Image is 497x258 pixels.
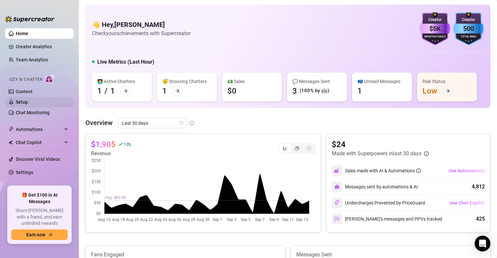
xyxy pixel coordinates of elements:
span: Earn now [26,232,45,237]
div: Open Intercom Messenger [475,236,490,251]
h4: 👋 Hey, [PERSON_NAME] [92,20,191,29]
article: Check your achievements with Supercreator [92,29,191,37]
div: 425 [476,215,485,223]
div: Creator [453,17,484,23]
a: Settings [16,170,33,175]
div: Sales made with AI & Automations [345,167,421,174]
a: Home [16,31,28,36]
img: Chat Copilot [9,140,13,145]
div: $5K [419,24,450,34]
div: [PERSON_NAME]’s messages and PPVs tracked [332,214,442,224]
div: 📪 Unread Messages [357,78,407,85]
div: 💬 Messages Sent [292,78,342,85]
article: $1,905 [91,139,116,150]
span: line-chart [283,146,287,151]
img: blue-badge-DgoSNQY1.svg [453,12,484,45]
div: Undercharges Prevented by PriceGuard [332,198,425,208]
a: Team Analytics [16,57,48,62]
img: svg%3e [334,200,340,206]
span: dollar-circle [306,146,311,151]
div: Risk Status [422,78,472,85]
span: rise [118,142,123,147]
img: logo-BBDzfeDw.svg [5,16,55,22]
div: 500 [453,24,484,34]
span: arrow-right [445,89,450,93]
div: 4,812 [472,183,485,191]
span: 19 % [124,141,131,147]
span: info-circle [190,121,194,125]
span: Use Automations [449,168,485,173]
img: AI Chatter [45,74,55,83]
span: Izzy AI Chatter [9,76,42,83]
button: Earn nowarrow-right [11,229,68,240]
span: Chat Copilot [16,137,62,148]
article: $24 [332,139,429,150]
span: calendar [179,121,183,125]
img: svg%3e [334,168,340,174]
div: 👩‍💻 Active Chatters [97,78,147,85]
a: Discover Viral Videos [16,157,60,162]
img: purple-badge-B9DA21FR.svg [419,12,450,45]
div: 💵 Sales [227,78,277,85]
div: 3 [292,86,297,96]
span: arrow-right [175,89,180,93]
div: Total Fans [453,35,484,39]
a: Creator Analytics [16,41,68,52]
span: info-circle [416,168,421,173]
span: Share [PERSON_NAME] with a friend, and earn unlimited rewards [11,207,68,227]
div: 1 [110,86,115,96]
span: arrow-right [48,232,53,237]
div: (100% by 🤖) [300,87,329,95]
div: segmented control [279,143,315,154]
button: Use Chat Copilot [449,198,485,208]
span: thunderbolt [9,127,14,132]
span: Use Chat Copilot [450,200,485,205]
article: Made with Superpowers in last 30 days [332,150,421,158]
img: svg%3e [334,216,340,222]
a: Setup [16,99,28,105]
div: Messages sent by automations & AI [332,182,418,192]
div: 1 [97,86,102,96]
button: Use Automations [448,165,485,176]
article: Revenue [91,150,131,158]
article: Overview [85,118,113,128]
span: 🎁 Get $100 in AI Messages [11,192,68,205]
a: Content [16,89,33,94]
a: Chat Monitoring [16,110,50,115]
span: arrow-right [123,89,128,93]
h5: Live Metrics (Last Hour) [97,58,154,66]
div: Monthly Sales [419,35,450,39]
div: 1 [357,86,362,96]
span: Last 30 days [122,118,183,128]
span: Automations [16,124,62,135]
div: Creator [419,17,450,23]
div: 😴 Snoozing Chatters [162,78,212,85]
div: 1 [162,86,167,96]
span: info-circle [424,151,429,156]
img: svg%3e [334,184,340,189]
span: pie-chart [295,146,299,151]
div: $0 [227,86,237,96]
